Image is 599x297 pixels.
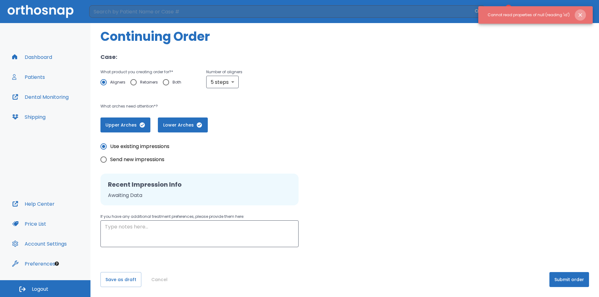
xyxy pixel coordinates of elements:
[100,53,386,61] p: Case:
[8,236,71,251] button: Account Settings
[549,272,589,287] button: Submit order
[158,117,208,132] button: Lower Arches
[100,68,186,76] p: What product you creating order for? *
[54,261,60,266] div: Tooltip anchor
[100,272,141,287] button: Save as draft
[7,5,74,18] img: Orthosnap
[575,9,586,21] button: Close notification
[108,192,291,199] p: Awaiting Data
[206,76,239,88] div: 5 steps
[206,68,242,76] p: Number of aligners
[110,156,164,163] span: Send new impressions
[107,122,144,128] span: Upper Arches
[89,5,474,18] input: Search by Patient Name or Case #
[173,79,181,86] span: Both
[8,256,59,271] button: Preferences
[8,89,72,104] button: Dental Monitoring
[8,50,56,65] button: Dashboard
[488,10,570,20] div: Cannot read properties of null (reading 'id')
[164,122,202,128] span: Lower Arches
[108,180,291,189] h2: Recent Impression Info
[100,117,150,132] button: Upper Arches
[100,27,589,46] h1: Continuing Order
[32,286,48,293] span: Logout
[8,109,49,124] button: Shipping
[100,213,299,220] p: If you have any additional treatment preferences, please provide them here:
[110,143,169,150] span: Use existing impressions
[8,216,50,231] button: Price List
[110,79,125,86] span: Aligners
[8,196,58,211] button: Help Center
[140,79,158,86] span: Retainers
[8,69,49,84] button: Patients
[149,272,170,287] button: Cancel
[100,103,386,110] p: What arches need attention*?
